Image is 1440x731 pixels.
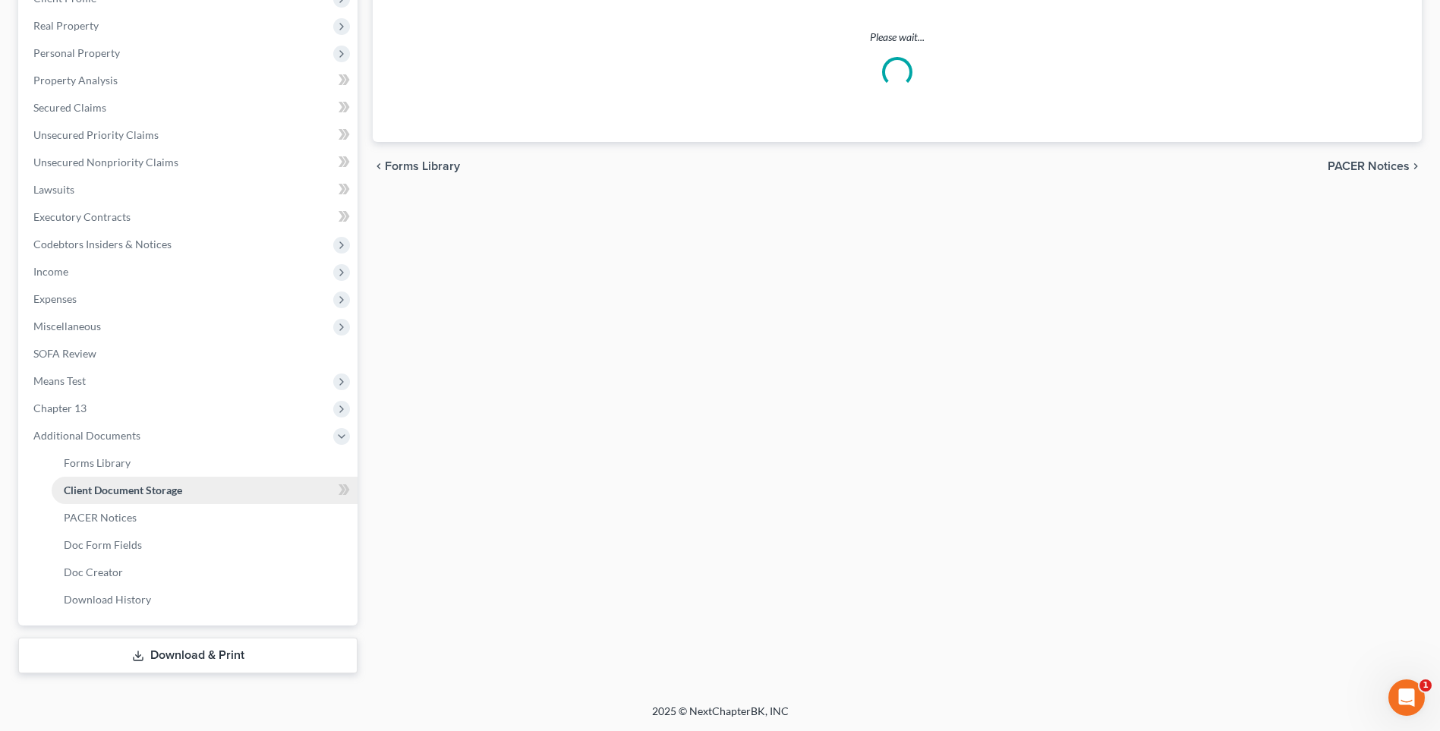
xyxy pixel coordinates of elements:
[33,402,87,414] span: Chapter 13
[52,504,358,531] a: PACER Notices
[33,183,74,196] span: Lawsuits
[33,238,172,250] span: Codebtors Insiders & Notices
[33,210,131,223] span: Executory Contracts
[33,347,96,360] span: SOFA Review
[64,538,142,551] span: Doc Form Fields
[52,586,358,613] a: Download History
[385,160,460,172] span: Forms Library
[64,456,131,469] span: Forms Library
[33,374,86,387] span: Means Test
[18,638,358,673] a: Download & Print
[52,449,358,477] a: Forms Library
[21,149,358,176] a: Unsecured Nonpriority Claims
[1420,679,1432,692] span: 1
[21,67,358,94] a: Property Analysis
[21,176,358,203] a: Lawsuits
[1328,160,1410,172] span: PACER Notices
[21,94,358,121] a: Secured Claims
[373,160,385,172] i: chevron_left
[64,566,123,578] span: Doc Creator
[1410,160,1422,172] i: chevron_right
[288,704,1153,731] div: 2025 © NextChapterBK, INC
[33,74,118,87] span: Property Analysis
[33,156,178,169] span: Unsecured Nonpriority Claims
[64,511,137,524] span: PACER Notices
[33,101,106,114] span: Secured Claims
[33,46,120,59] span: Personal Property
[52,477,358,504] a: Client Document Storage
[394,30,1401,45] p: Please wait...
[21,121,358,149] a: Unsecured Priority Claims
[33,128,159,141] span: Unsecured Priority Claims
[1388,679,1425,716] iframe: Intercom live chat
[33,19,99,32] span: Real Property
[52,559,358,586] a: Doc Creator
[1328,160,1422,172] button: PACER Notices chevron_right
[21,203,358,231] a: Executory Contracts
[21,340,358,367] a: SOFA Review
[373,160,460,172] button: chevron_left Forms Library
[33,265,68,278] span: Income
[64,484,182,496] span: Client Document Storage
[33,320,101,332] span: Miscellaneous
[64,593,151,606] span: Download History
[33,292,77,305] span: Expenses
[52,531,358,559] a: Doc Form Fields
[33,429,140,442] span: Additional Documents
